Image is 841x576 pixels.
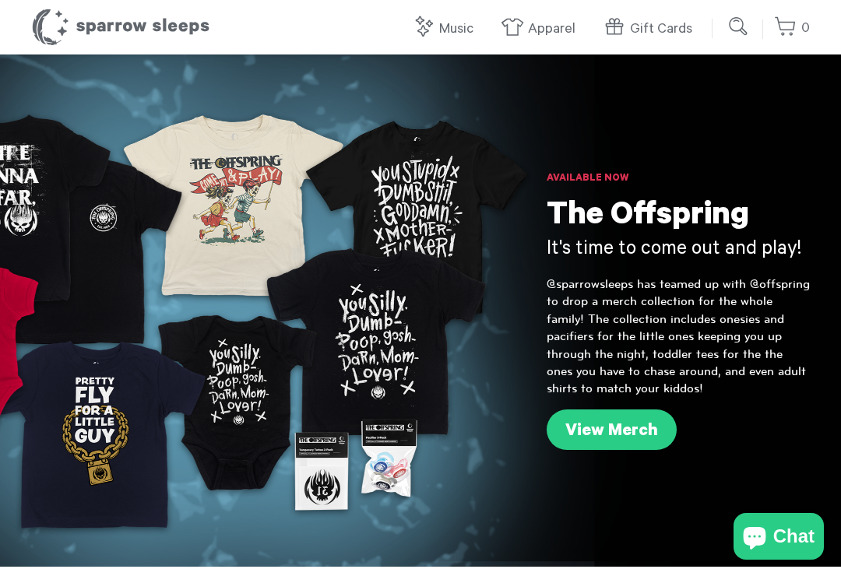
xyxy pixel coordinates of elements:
[547,171,810,187] h6: Available Now
[501,12,583,46] a: Apparel
[723,11,755,42] input: Submit
[412,12,481,46] a: Music
[547,276,810,398] p: @sparrowsleeps has teamed up with @offspring to drop a merch collection for the whole family! The...
[547,409,677,450] a: View Merch
[547,198,810,237] h1: The Offspring
[31,8,210,47] h1: Sparrow Sleeps
[729,513,829,564] inbox-online-store-chat: Shopify online store chat
[547,237,810,264] h3: It's time to come out and play!
[774,12,810,45] a: 0
[603,12,700,46] a: Gift Cards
